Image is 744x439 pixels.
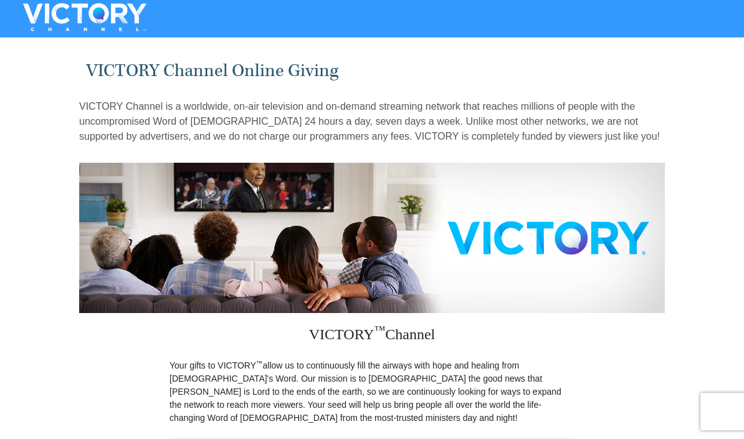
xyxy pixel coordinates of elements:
[7,3,163,31] img: VICTORYTHON - VICTORY Channel
[256,359,263,367] sup: ™
[169,359,575,425] p: Your gifts to VICTORY allow us to continuously fill the airways with hope and healing from [DEMOG...
[374,324,386,336] sup: ™
[79,99,665,144] p: VICTORY Channel is a worldwide, on-air television and on-demand streaming network that reaches mi...
[86,60,659,81] h1: VICTORY Channel Online Giving
[169,313,575,359] h3: VICTORY Channel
